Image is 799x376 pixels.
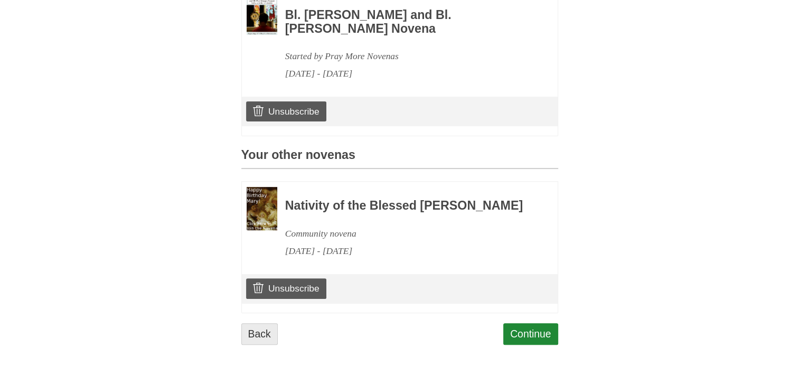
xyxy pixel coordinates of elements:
[246,101,326,121] a: Unsubscribe
[247,187,277,230] img: Novena image
[285,225,529,242] div: Community novena
[285,65,529,82] div: [DATE] - [DATE]
[285,199,529,213] h3: Nativity of the Blessed [PERSON_NAME]
[241,323,278,345] a: Back
[285,8,529,35] h3: Bl. [PERSON_NAME] and Bl. [PERSON_NAME] Novena
[503,323,558,345] a: Continue
[246,278,326,298] a: Unsubscribe
[285,48,529,65] div: Started by Pray More Novenas
[285,242,529,260] div: [DATE] - [DATE]
[241,148,558,169] h3: Your other novenas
